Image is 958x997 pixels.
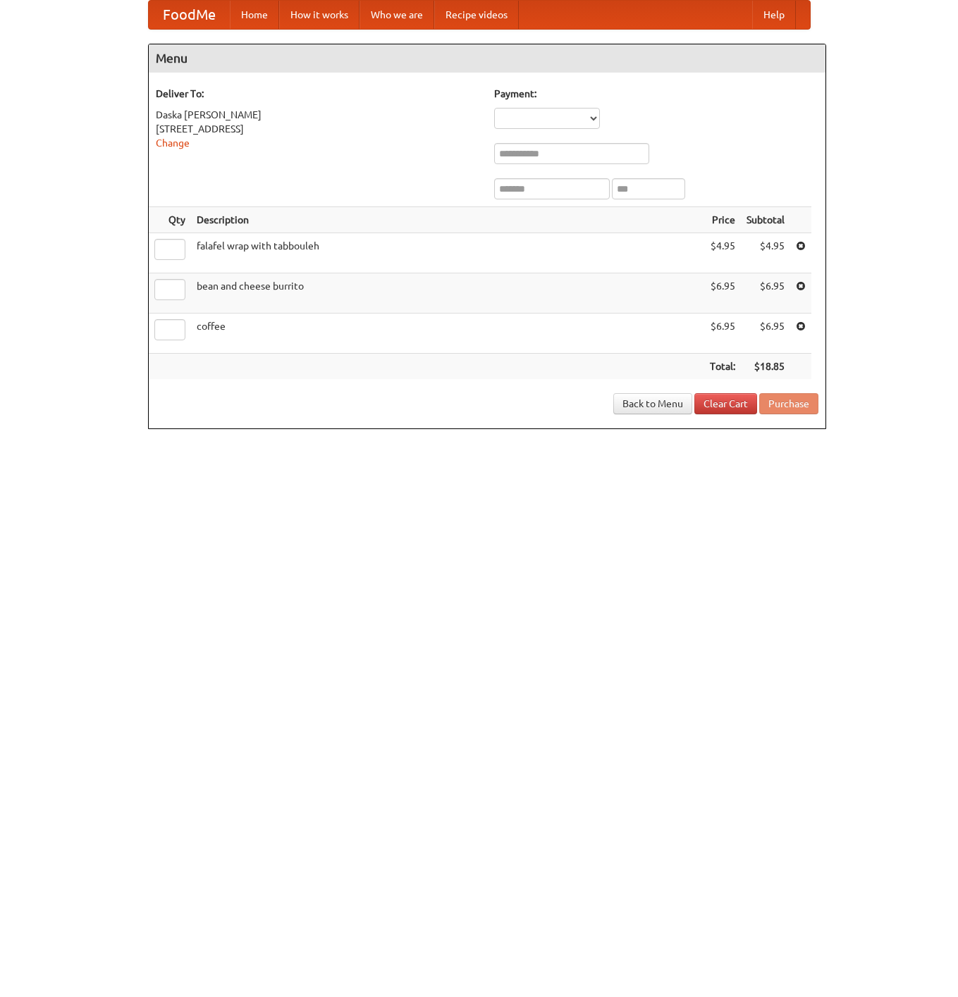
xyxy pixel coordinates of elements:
[704,314,741,354] td: $6.95
[741,207,790,233] th: Subtotal
[149,44,825,73] h4: Menu
[191,314,704,354] td: coffee
[191,273,704,314] td: bean and cheese burrito
[741,354,790,380] th: $18.85
[156,87,480,101] h5: Deliver To:
[434,1,519,29] a: Recipe videos
[759,393,818,414] button: Purchase
[156,137,190,149] a: Change
[191,233,704,273] td: falafel wrap with tabbouleh
[279,1,360,29] a: How it works
[704,354,741,380] th: Total:
[191,207,704,233] th: Description
[149,207,191,233] th: Qty
[704,207,741,233] th: Price
[704,233,741,273] td: $4.95
[156,122,480,136] div: [STREET_ADDRESS]
[360,1,434,29] a: Who we are
[613,393,692,414] a: Back to Menu
[741,314,790,354] td: $6.95
[230,1,279,29] a: Home
[741,233,790,273] td: $4.95
[741,273,790,314] td: $6.95
[494,87,818,101] h5: Payment:
[704,273,741,314] td: $6.95
[156,108,480,122] div: Daska [PERSON_NAME]
[694,393,757,414] a: Clear Cart
[149,1,230,29] a: FoodMe
[752,1,796,29] a: Help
